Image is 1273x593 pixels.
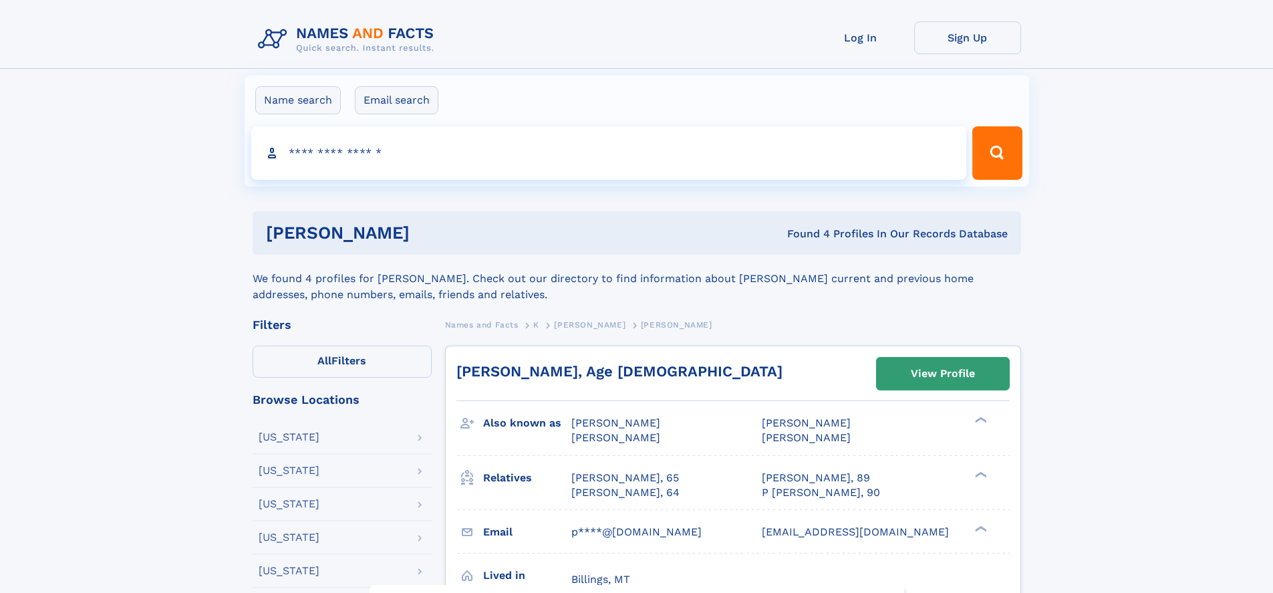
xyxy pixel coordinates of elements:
a: P [PERSON_NAME], 90 [762,485,880,500]
span: [PERSON_NAME] [762,417,851,429]
span: All [317,354,331,367]
div: [US_STATE] [259,499,319,509]
div: View Profile [911,358,975,389]
span: [PERSON_NAME] [571,417,660,429]
button: Search Button [972,126,1022,180]
label: Email search [355,86,438,114]
span: [PERSON_NAME] [571,431,660,444]
label: Filters [253,346,432,378]
a: View Profile [877,358,1009,390]
div: Filters [253,319,432,331]
span: Billings, MT [571,573,630,586]
div: ❯ [972,416,988,425]
label: Name search [255,86,341,114]
h3: Also known as [483,412,571,435]
h3: Relatives [483,467,571,489]
a: [PERSON_NAME], 89 [762,471,870,485]
a: Names and Facts [445,316,519,333]
div: [US_STATE] [259,532,319,543]
h3: Email [483,521,571,544]
span: [EMAIL_ADDRESS][DOMAIN_NAME] [762,525,949,538]
div: [US_STATE] [259,432,319,443]
div: Found 4 Profiles In Our Records Database [598,227,1008,241]
input: search input [251,126,967,180]
a: [PERSON_NAME], 65 [571,471,679,485]
div: [US_STATE] [259,566,319,576]
div: [US_STATE] [259,465,319,476]
img: Logo Names and Facts [253,21,445,57]
span: [PERSON_NAME] [641,320,712,330]
div: Browse Locations [253,394,432,406]
h3: Lived in [483,564,571,587]
a: K [533,316,539,333]
a: [PERSON_NAME], 64 [571,485,680,500]
a: [PERSON_NAME], Age [DEMOGRAPHIC_DATA] [456,363,783,380]
a: Log In [807,21,914,54]
div: ❯ [972,470,988,479]
div: ❯ [972,524,988,533]
span: [PERSON_NAME] [554,320,625,330]
a: [PERSON_NAME] [554,316,625,333]
span: [PERSON_NAME] [762,431,851,444]
h1: [PERSON_NAME] [266,225,599,241]
a: Sign Up [914,21,1021,54]
span: K [533,320,539,330]
div: We found 4 profiles for [PERSON_NAME]. Check out our directory to find information about [PERSON_... [253,255,1021,303]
